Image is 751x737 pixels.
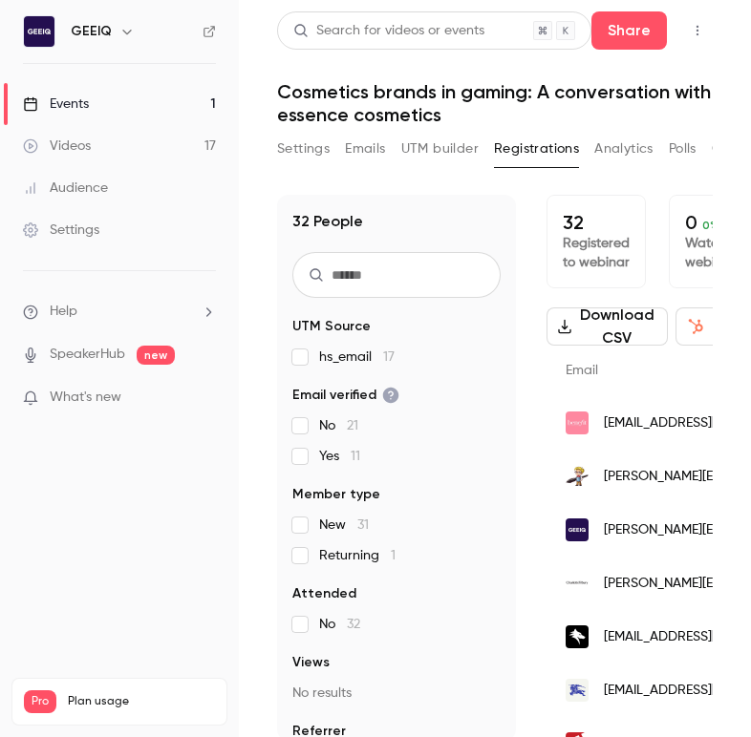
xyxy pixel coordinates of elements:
img: burberry.com [566,679,589,702]
div: Settings [23,221,99,240]
img: idnerd.com [566,465,589,488]
p: 32 [563,211,630,234]
span: 11 [351,450,360,463]
div: Videos [23,137,91,156]
h6: GEEIQ [71,22,112,41]
h1: Cosmetics brands in gaming: A conversation with essence cosmetics [277,80,713,126]
button: Share [591,11,667,50]
button: Emails [345,134,385,164]
button: Download CSV [547,307,668,346]
img: geeiq.com [566,518,589,541]
span: New [319,516,369,535]
span: What's new [50,388,121,408]
img: benefitcosmetics.com [566,411,589,434]
span: 0 % [702,219,719,232]
span: UTM Source [292,317,371,336]
span: Views [292,653,330,672]
button: Analytics [594,134,654,164]
p: No results [292,684,501,703]
img: GEEIQ [24,16,54,47]
p: Registered to webinar [563,234,630,272]
span: Member type [292,485,380,504]
span: 17 [383,350,395,364]
button: CTA [712,134,738,164]
span: new [137,346,175,365]
span: Returning [319,546,396,565]
div: Audience [23,179,108,198]
button: Settings [277,134,330,164]
button: Polls [669,134,697,164]
li: help-dropdown-opener [23,302,216,322]
span: 1 [391,549,396,562]
p: Watched webinar [685,234,742,272]
span: Plan usage [68,694,215,709]
div: Events [23,95,89,114]
span: No [319,615,360,634]
span: Email [566,364,598,377]
button: Registrations [494,134,579,164]
img: overwolf.com [566,625,589,648]
span: hs_email [319,347,395,367]
span: Help [50,302,77,322]
span: 31 [357,518,369,532]
img: charlottetilbury.com [566,572,589,595]
span: Attended [292,584,356,603]
a: SpeakerHub [50,345,125,365]
iframe: Noticeable Trigger [193,390,216,407]
span: 32 [347,618,360,631]
span: No [319,416,358,435]
span: Yes [319,447,360,466]
span: Email verified [292,386,399,405]
p: 0 [685,211,742,234]
h1: 32 People [292,210,363,233]
div: Search for videos or events [293,21,484,41]
button: UTM builder [401,134,479,164]
span: Pro [24,690,56,713]
span: 21 [347,419,358,432]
